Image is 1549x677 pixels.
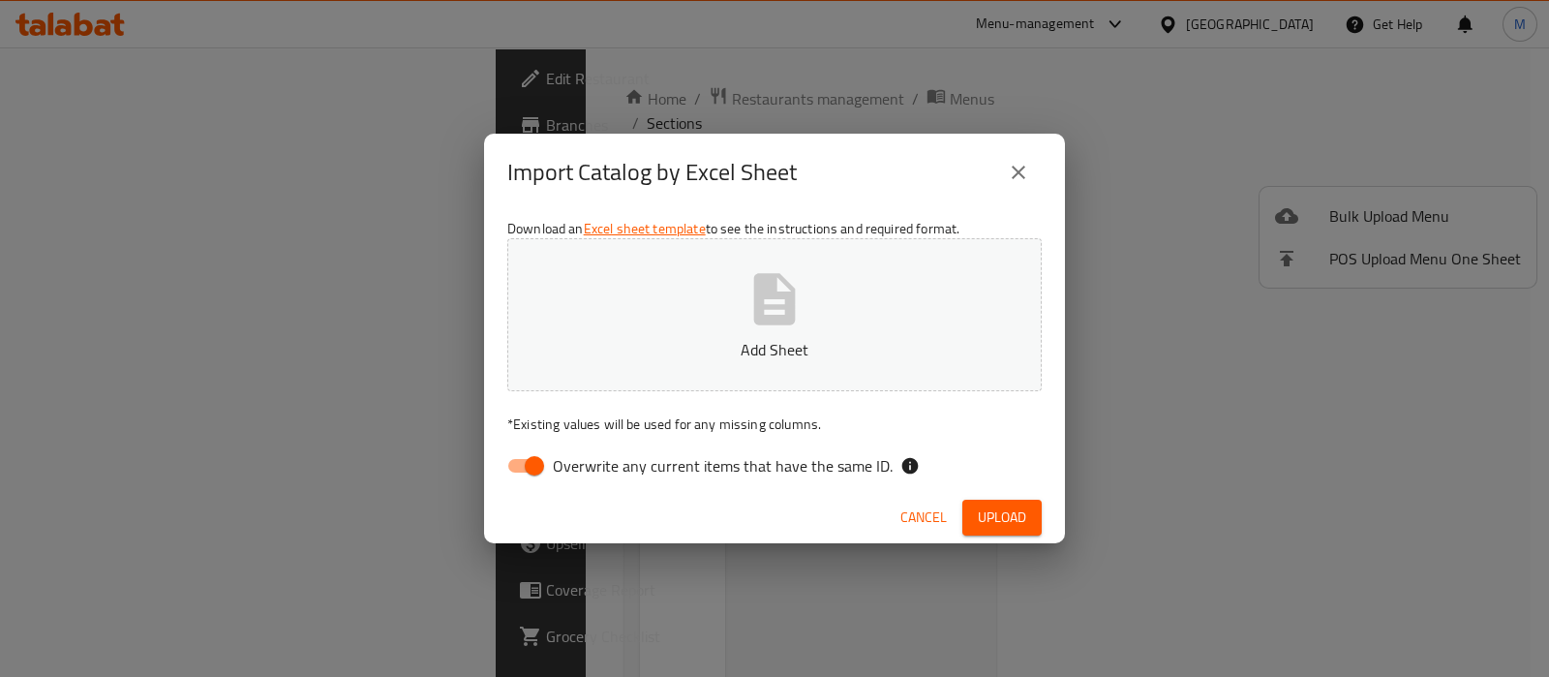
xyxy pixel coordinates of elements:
button: Cancel [893,500,955,536]
button: Upload [962,500,1042,536]
span: Upload [978,506,1026,530]
a: Excel sheet template [584,216,706,241]
span: Overwrite any current items that have the same ID. [553,454,893,477]
p: Existing values will be used for any missing columns. [507,415,1042,434]
svg: If the overwrite option isn't selected, then the items that match an existing ID will be ignored ... [900,456,920,476]
span: Cancel [900,506,947,530]
button: close [995,149,1042,196]
h2: Import Catalog by Excel Sheet [507,157,797,188]
p: Add Sheet [537,338,1012,361]
button: Add Sheet [507,238,1042,391]
div: Download an to see the instructions and required format. [484,211,1065,492]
